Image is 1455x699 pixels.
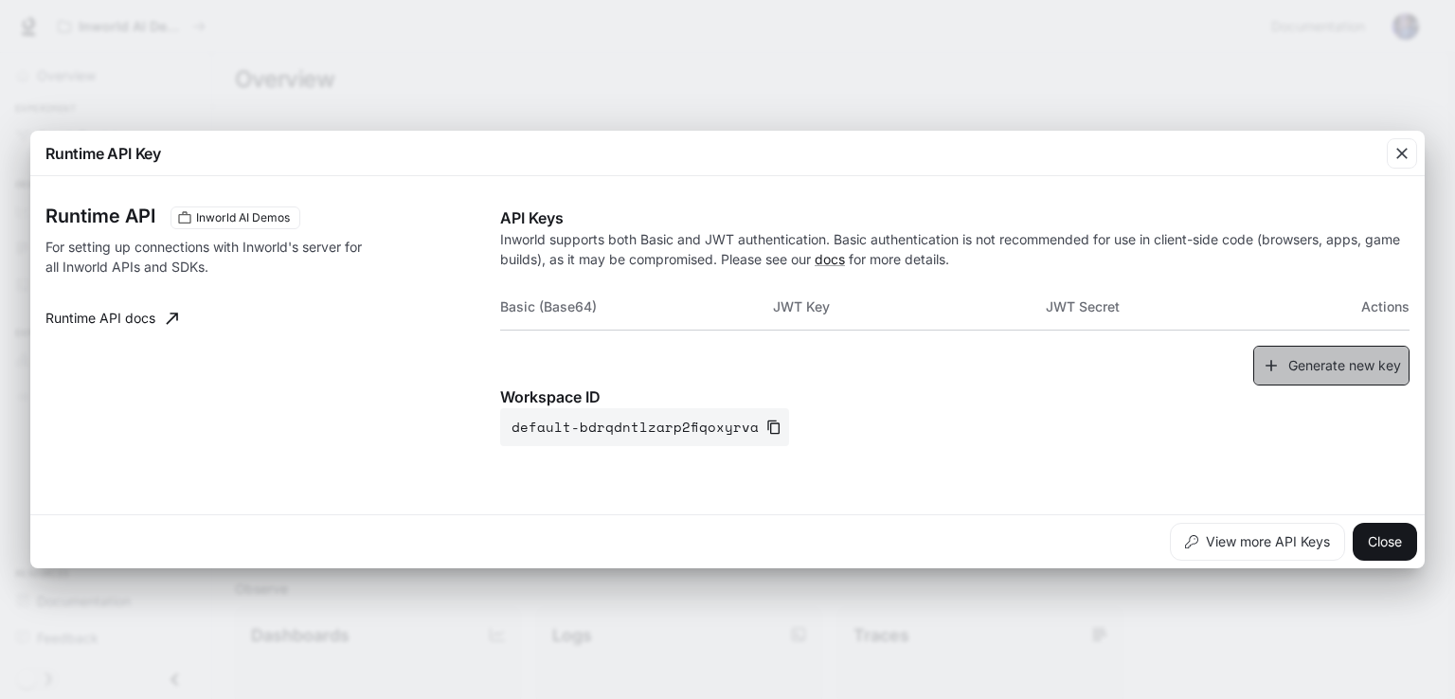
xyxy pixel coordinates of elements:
a: Runtime API docs [38,299,186,337]
span: Inworld AI Demos [189,209,297,226]
button: Close [1353,523,1417,561]
button: View more API Keys [1170,523,1345,561]
button: Generate new key [1253,346,1410,386]
h3: Runtime API [45,206,155,225]
th: JWT Key [773,284,1046,330]
p: For setting up connections with Inworld's server for all Inworld APIs and SDKs. [45,237,375,277]
th: Actions [1319,284,1410,330]
p: Runtime API Key [45,142,161,165]
div: These keys will apply to your current workspace only [171,206,300,229]
p: Workspace ID [500,385,1410,408]
p: API Keys [500,206,1410,229]
th: JWT Secret [1046,284,1319,330]
p: Inworld supports both Basic and JWT authentication. Basic authentication is not recommended for u... [500,229,1410,269]
a: docs [815,251,845,267]
th: Basic (Base64) [500,284,773,330]
button: default-bdrqdntlzarp2fiqoxyrva [500,408,789,446]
